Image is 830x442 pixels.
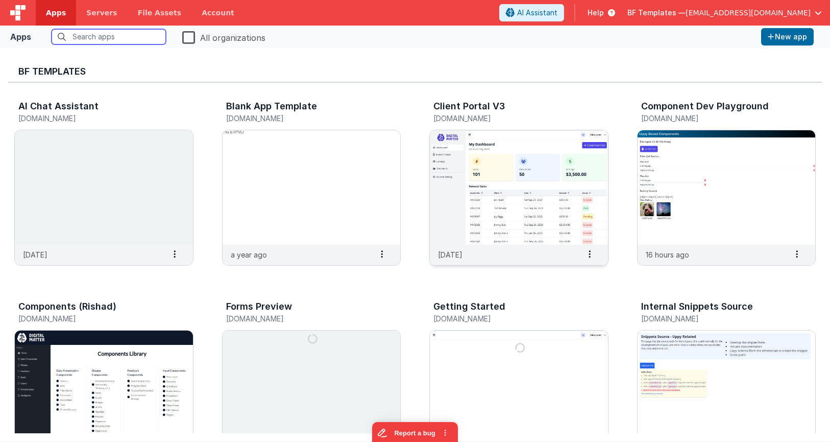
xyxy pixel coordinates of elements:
[18,66,812,77] h3: BF Templates
[23,249,47,260] p: [DATE]
[18,114,168,122] h5: [DOMAIN_NAME]
[86,8,117,18] span: Servers
[646,249,689,260] p: 16 hours ago
[433,301,505,312] h3: Getting Started
[641,301,753,312] h3: Internal Snippets Source
[226,101,317,111] h3: Blank App Template
[641,101,769,111] h3: Component Dev Playground
[588,8,604,18] span: Help
[182,30,265,44] label: All organizations
[433,114,583,122] h5: [DOMAIN_NAME]
[761,28,814,45] button: New app
[226,301,292,312] h3: Forms Preview
[686,8,811,18] span: [EMAIL_ADDRESS][DOMAIN_NAME]
[438,249,462,260] p: [DATE]
[138,8,182,18] span: File Assets
[517,8,557,18] span: AI Assistant
[10,31,31,43] div: Apps
[627,8,822,18] button: BF Templates — [EMAIL_ADDRESS][DOMAIN_NAME]
[18,315,168,322] h5: [DOMAIN_NAME]
[499,4,564,21] button: AI Assistant
[18,101,99,111] h3: AI Chat Assistant
[226,315,376,322] h5: [DOMAIN_NAME]
[641,114,791,122] h5: [DOMAIN_NAME]
[433,101,505,111] h3: Client Portal V3
[18,301,116,312] h3: Components (Rishad)
[627,8,686,18] span: BF Templates —
[226,114,376,122] h5: [DOMAIN_NAME]
[52,29,166,44] input: Search apps
[231,249,267,260] p: a year ago
[641,315,791,322] h5: [DOMAIN_NAME]
[46,8,66,18] span: Apps
[433,315,583,322] h5: [DOMAIN_NAME]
